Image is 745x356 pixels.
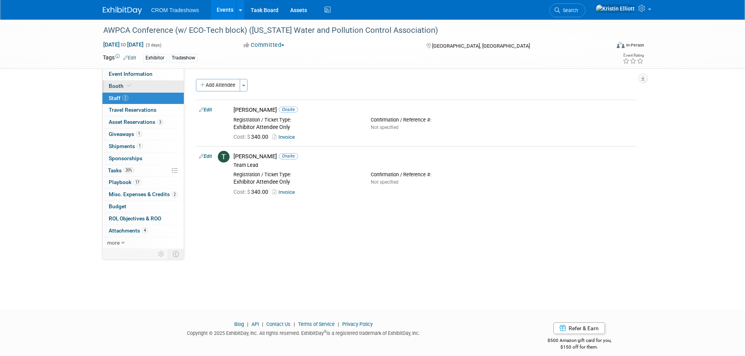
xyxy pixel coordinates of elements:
[102,189,184,200] a: Misc. Expenses & Credits2
[549,4,585,17] a: Search
[432,43,530,49] span: [GEOGRAPHIC_DATA], [GEOGRAPHIC_DATA]
[324,329,327,334] sup: ®
[103,7,142,14] img: ExhibitDay
[245,321,250,327] span: |
[233,179,359,186] div: Exhibitor Attendee Only
[103,41,144,48] span: [DATE] [DATE]
[199,107,212,113] a: Edit
[123,55,136,61] a: Edit
[102,153,184,165] a: Sponsorships
[157,119,163,125] span: 3
[233,124,359,131] div: Exhibitor Attendee Only
[109,227,148,234] span: Attachments
[260,321,265,327] span: |
[233,106,634,114] div: [PERSON_NAME]
[273,134,298,140] a: Invoice
[371,179,399,185] span: Not specified
[102,93,184,104] a: Staff2
[108,167,134,174] span: Tasks
[371,125,399,130] span: Not specified
[102,213,184,225] a: ROI, Objectives & ROO
[266,321,291,327] a: Contact Us
[233,172,359,178] div: Registration / Ticket Type:
[109,95,128,101] span: Staff
[102,165,184,177] a: Tasks20%
[102,81,184,92] a: Booth
[233,134,251,140] span: Cost: $
[109,191,178,197] span: Misc. Expenses & Credits
[564,41,644,52] div: Event Format
[199,154,212,159] a: Edit
[133,179,141,185] span: 17
[233,189,271,195] span: 340.00
[560,7,578,13] span: Search
[120,41,127,48] span: to
[371,172,496,178] div: Confirmation / Reference #:
[109,71,153,77] span: Event Information
[516,344,643,351] div: $150 off for them.
[102,201,184,213] a: Budget
[292,321,297,327] span: |
[102,129,184,140] a: Giveaways1
[102,104,184,116] a: Travel Reservations
[109,179,141,185] span: Playbook
[122,95,128,101] span: 2
[251,321,259,327] a: API
[109,155,142,161] span: Sponsorships
[233,153,634,160] div: [PERSON_NAME]
[145,43,162,48] span: (3 days)
[342,321,373,327] a: Privacy Policy
[107,240,120,246] span: more
[596,4,635,13] img: Kristin Elliott
[169,54,197,62] div: Tradeshow
[109,119,163,125] span: Asset Reservations
[102,68,184,80] a: Event Information
[142,227,148,233] span: 4
[136,131,142,137] span: 1
[109,107,156,113] span: Travel Reservations
[233,134,271,140] span: 340.00
[143,54,167,62] div: Exhibitor
[102,116,184,128] a: Asset Reservations3
[516,332,643,350] div: $500 Amazon gift card for you,
[109,83,133,89] span: Booth
[102,177,184,188] a: Playbook17
[241,41,287,49] button: Committed
[626,42,644,48] div: In-Person
[109,203,126,209] span: Budget
[102,225,184,237] a: Attachments4
[336,321,341,327] span: |
[103,328,505,337] div: Copyright © 2025 ExhibitDay, Inc. All rights reserved. ExhibitDay is a registered trademark of Ex...
[172,191,178,197] span: 2
[623,54,644,57] div: Event Rating
[109,143,143,149] span: Shipments
[168,249,184,259] td: Toggle Event Tabs
[103,54,136,63] td: Tags
[218,151,230,163] img: T.jpg
[617,42,625,48] img: Format-Inperson.png
[102,237,184,249] a: more
[233,189,251,195] span: Cost: $
[279,153,298,159] span: Onsite
[298,321,335,327] a: Terms of Service
[137,143,143,149] span: 1
[371,117,496,123] div: Confirmation / Reference #:
[273,189,298,195] a: Invoice
[196,79,240,91] button: Add Attendee
[124,167,134,173] span: 20%
[101,23,598,38] div: AWPCA Conference (w/ ECO-Tech block) ([US_STATE] Water and Pollution Control Association)
[102,141,184,152] a: Shipments1
[553,322,605,334] a: Refer & Earn
[154,249,168,259] td: Personalize Event Tab Strip
[233,162,634,168] div: Team Lead
[233,117,359,123] div: Registration / Ticket Type:
[127,84,131,88] i: Booth reservation complete
[109,215,161,222] span: ROI, Objectives & ROO
[234,321,244,327] a: Blog
[279,107,298,113] span: Onsite
[151,7,199,13] span: CROM Tradeshows
[109,131,142,137] span: Giveaways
